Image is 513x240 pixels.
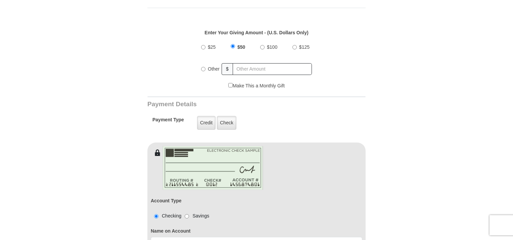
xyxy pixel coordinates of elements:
h5: Payment Type [152,117,184,126]
label: Name on Account [151,228,362,235]
span: $100 [267,44,277,50]
strong: Enter Your Giving Amount - (U.S. Dollars Only) [204,30,308,35]
img: check-en.png [162,146,263,190]
span: Other [208,66,220,72]
label: Credit [197,116,216,130]
span: $125 [299,44,310,50]
label: Account Type [151,197,182,204]
span: $ [222,63,233,75]
input: Other Amount [233,63,312,75]
span: $50 [237,44,245,50]
h3: Payment Details [147,101,319,108]
div: Checking Savings [151,212,209,219]
input: Make This a Monthly Gift [228,83,233,87]
label: Make This a Monthly Gift [228,82,285,89]
span: $25 [208,44,216,50]
label: Check [217,116,236,130]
